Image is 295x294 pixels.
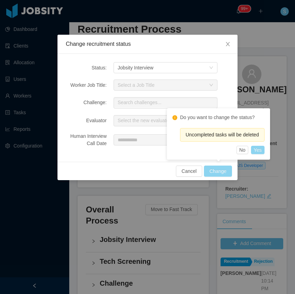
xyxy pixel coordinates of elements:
button: Close [218,35,238,54]
i: icon: close [225,41,231,47]
div: Human Interview Call Date [66,133,107,147]
div: Worker Job Title: [66,82,107,89]
i: icon: exclamation-circle [172,115,177,120]
button: No [236,146,248,154]
div: Jobsity Interview [118,62,153,73]
span: Uncompleted tasks will be deleted [186,132,259,137]
div: Status: [66,64,107,72]
div: Challenge: [66,99,107,106]
div: Select a Job Title [118,82,206,89]
button: Change [204,166,232,177]
div: Evaluator [66,117,107,124]
i: icon: down [209,83,213,88]
div: Change recruitment status [66,40,229,48]
button: Yes [251,146,265,154]
i: icon: down [209,66,213,70]
text: Do you want to change the status? [180,115,255,120]
button: Cancel [176,166,202,177]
